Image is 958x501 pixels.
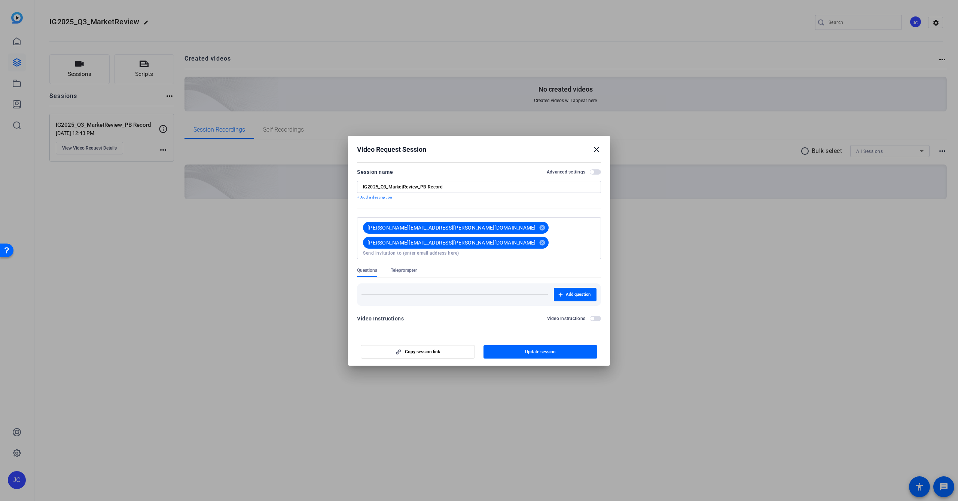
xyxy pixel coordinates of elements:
mat-icon: close [592,145,601,154]
p: + Add a description [357,194,601,200]
input: Enter Session Name [363,184,595,190]
span: [PERSON_NAME][EMAIL_ADDRESS][PERSON_NAME][DOMAIN_NAME] [367,239,536,246]
button: Copy session link [361,345,475,359]
span: Copy session link [405,349,440,355]
span: Teleprompter [391,267,417,273]
span: [PERSON_NAME][EMAIL_ADDRESS][PERSON_NAME][DOMAIN_NAME] [367,224,536,231]
input: Send invitation to (enter email address here) [363,250,595,256]
button: Add question [554,288,597,301]
mat-icon: cancel [536,239,549,246]
mat-icon: cancel [536,224,549,231]
span: Questions [357,267,377,273]
div: Session name [357,167,393,176]
h2: Advanced settings [547,169,585,175]
button: Update session [483,345,598,359]
div: Video Instructions [357,314,404,323]
span: Add question [566,292,591,298]
div: Video Request Session [357,145,601,154]
h2: Video Instructions [547,316,586,322]
span: Update session [525,349,556,355]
